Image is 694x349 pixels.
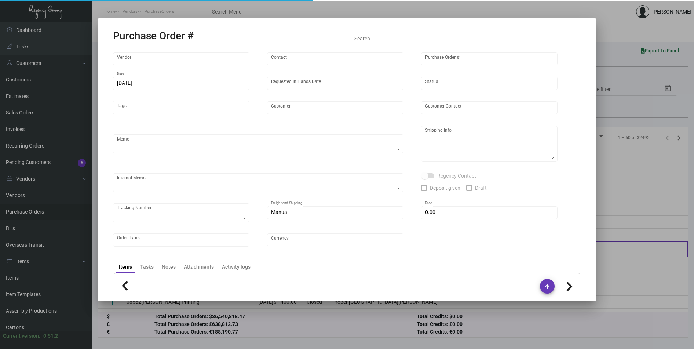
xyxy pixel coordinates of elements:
span: Draft [475,183,487,192]
div: Attachments [184,263,214,271]
div: Activity logs [222,263,251,271]
span: Deposit given [430,183,460,192]
h2: Purchase Order # [113,30,194,42]
div: 0.51.2 [43,332,58,340]
div: Items [119,263,132,271]
div: Current version: [3,332,40,340]
div: Tasks [140,263,154,271]
span: Manual [271,209,288,215]
span: Regency Contact [437,171,476,180]
div: Notes [162,263,176,271]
